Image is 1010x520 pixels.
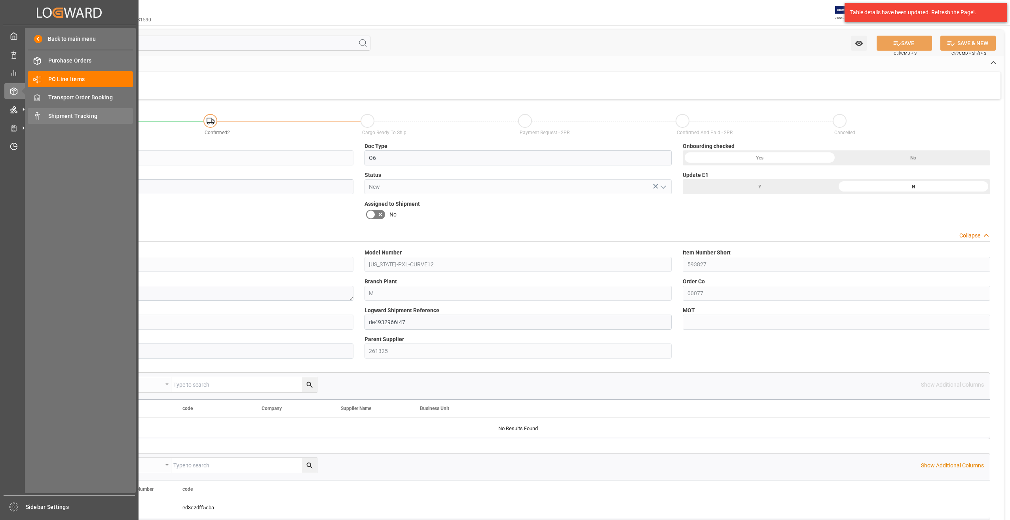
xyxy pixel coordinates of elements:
[365,335,404,344] span: Parent Supplier
[48,75,133,84] span: PO Line Items
[36,36,370,51] input: Search Fields
[365,142,387,150] span: Doc Type
[262,406,282,411] span: Company
[341,406,371,411] span: Supplier Name
[940,36,996,51] button: SAVE & NEW
[28,71,133,87] a: PO Line Items
[116,459,163,469] div: Equals
[48,57,133,65] span: Purchase Orders
[112,458,171,473] button: open menu
[171,458,317,473] input: Type to search
[4,46,134,62] a: Data Management
[182,486,193,492] span: code
[683,249,731,257] span: Item Number Short
[389,211,397,219] span: No
[894,50,917,56] span: Ctrl/CMD + S
[683,150,836,165] div: Yes
[683,277,705,286] span: Order Co
[851,36,867,51] button: open menu
[205,130,230,135] span: Confirmed2
[94,498,252,517] div: Press SPACE to select this row.
[365,249,402,257] span: Model Number
[362,130,406,135] span: Cargo Ready To Ship
[683,306,695,315] span: MOT
[677,130,733,135] span: Confirmed And Paid - 2PR
[182,406,193,411] span: code
[28,53,133,68] a: Purchase Orders
[26,503,135,511] span: Sidebar Settings
[173,498,252,517] div: ed3c2dff5cba
[112,377,171,392] button: open menu
[365,306,439,315] span: Logward Shipment Reference
[921,461,984,470] p: Show Additional Columns
[302,458,317,473] button: search button
[365,171,381,179] span: Status
[683,142,735,150] span: Onboarding checked
[48,112,133,120] span: Shipment Tracking
[365,277,397,286] span: Branch Plant
[48,93,133,102] span: Transport Order Booking
[42,35,96,43] span: Back to main menu
[302,377,317,392] button: search button
[28,90,133,105] a: Transport Order Booking
[683,171,708,179] span: Update E1
[835,6,862,20] img: Exertis%20JAM%20-%20Email%20Logo.jpg_1722504956.jpg
[28,108,133,123] a: Shipment Tracking
[365,200,420,208] span: Assigned to Shipment
[951,50,986,56] span: Ctrl/CMD + Shift + S
[520,130,570,135] span: Payment Request - 2PR
[171,377,317,392] input: Type to search
[657,181,669,193] button: open menu
[683,179,836,194] div: Y
[850,8,996,17] div: Table details have been updated. Refresh the Page!.
[837,150,990,165] div: No
[837,179,990,194] div: N
[4,28,134,44] a: My Cockpit
[834,130,855,135] span: Cancelled
[877,36,932,51] button: SAVE
[116,379,163,388] div: Equals
[959,232,980,240] div: Collapse
[420,406,449,411] span: Business Unit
